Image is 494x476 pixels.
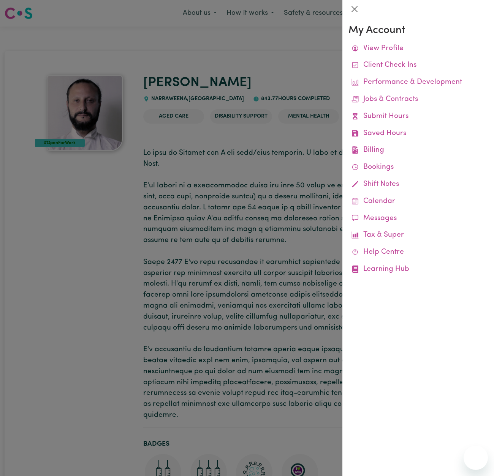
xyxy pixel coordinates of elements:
[348,227,488,244] a: Tax & Super
[348,57,488,74] a: Client Check Ins
[348,142,488,159] a: Billing
[348,40,488,57] a: View Profile
[348,244,488,261] a: Help Centre
[464,446,488,470] iframe: Button to launch messaging window
[348,193,488,210] a: Calendar
[348,3,361,15] button: Close
[348,91,488,108] a: Jobs & Contracts
[348,24,488,37] h3: My Account
[348,108,488,125] a: Submit Hours
[348,125,488,142] a: Saved Hours
[348,176,488,193] a: Shift Notes
[348,74,488,91] a: Performance & Development
[348,159,488,176] a: Bookings
[348,210,488,227] a: Messages
[348,261,488,278] a: Learning Hub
